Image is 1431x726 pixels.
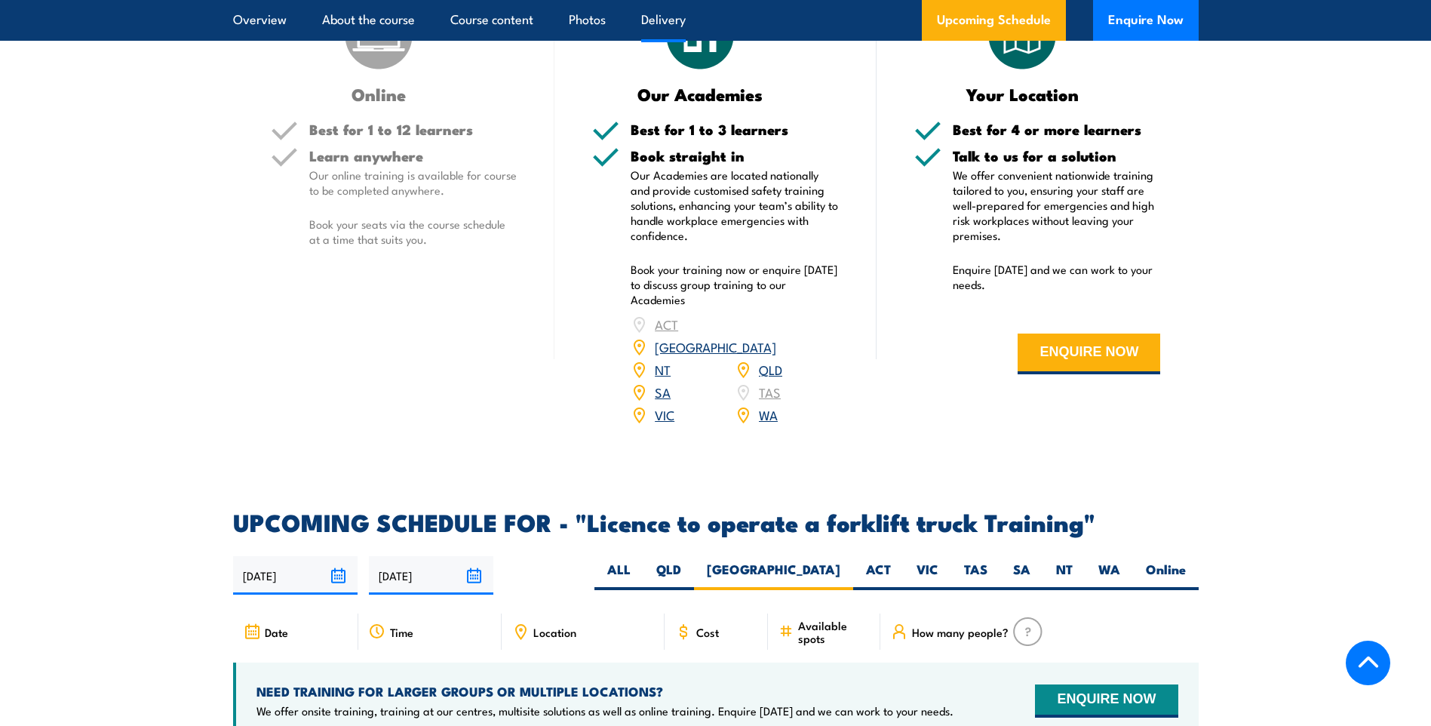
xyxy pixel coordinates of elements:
[533,626,576,638] span: Location
[759,360,782,378] a: QLD
[953,149,1161,163] h5: Talk to us for a solution
[256,703,953,718] p: We offer onsite training, training at our centres, multisite solutions as well as online training...
[631,168,839,243] p: Our Academies are located nationally and provide customised safety training solutions, enhancing ...
[1035,684,1178,718] button: ENQUIRE NOW
[631,149,839,163] h5: Book straight in
[271,85,487,103] h3: Online
[1086,561,1133,590] label: WA
[951,561,1000,590] label: TAS
[309,122,517,137] h5: Best for 1 to 12 learners
[655,360,671,378] a: NT
[594,561,643,590] label: ALL
[631,262,839,307] p: Book your training now or enquire [DATE] to discuss group training to our Academies
[655,337,776,355] a: [GEOGRAPHIC_DATA]
[309,149,517,163] h5: Learn anywhere
[1000,561,1043,590] label: SA
[953,262,1161,292] p: Enquire [DATE] and we can work to your needs.
[256,683,953,700] h4: NEED TRAINING FOR LARGER GROUPS OR MULTIPLE LOCATIONS?
[912,626,1009,638] span: How many people?
[853,561,904,590] label: ACT
[953,168,1161,243] p: We offer convenient nationwide training tailored to you, ensuring your staff are well-prepared fo...
[390,626,413,638] span: Time
[631,122,839,137] h5: Best for 1 to 3 learners
[694,561,853,590] label: [GEOGRAPHIC_DATA]
[798,619,870,644] span: Available spots
[696,626,719,638] span: Cost
[309,168,517,198] p: Our online training is available for course to be completed anywhere.
[643,561,694,590] label: QLD
[265,626,288,638] span: Date
[1018,334,1160,374] button: ENQUIRE NOW
[655,383,671,401] a: SA
[953,122,1161,137] h5: Best for 4 or more learners
[233,556,358,595] input: From date
[914,85,1131,103] h3: Your Location
[1133,561,1199,590] label: Online
[655,405,674,423] a: VIC
[592,85,809,103] h3: Our Academies
[309,217,517,247] p: Book your seats via the course schedule at a time that suits you.
[233,511,1199,532] h2: UPCOMING SCHEDULE FOR - "Licence to operate a forklift truck Training"
[904,561,951,590] label: VIC
[369,556,493,595] input: To date
[759,405,778,423] a: WA
[1043,561,1086,590] label: NT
